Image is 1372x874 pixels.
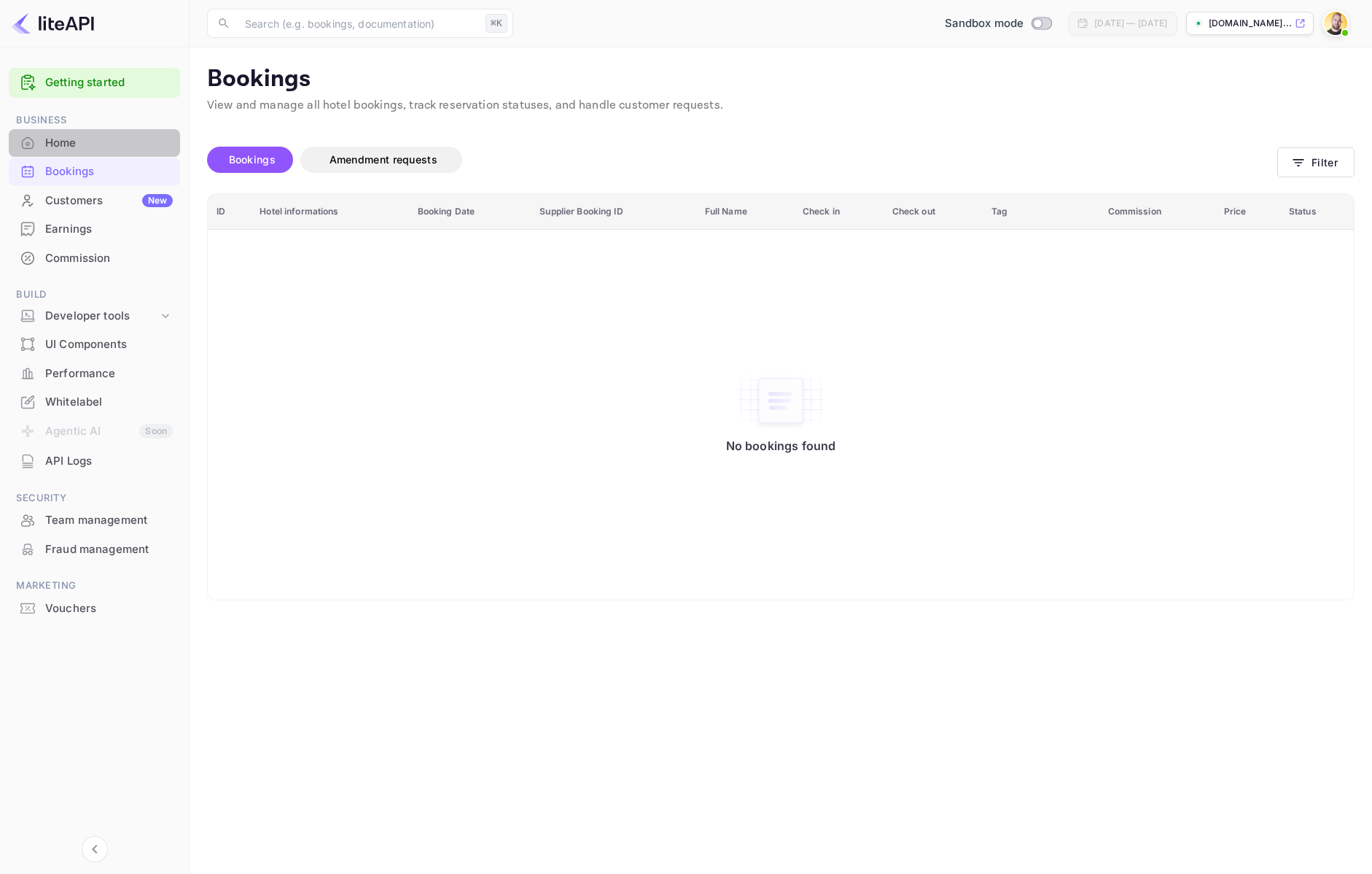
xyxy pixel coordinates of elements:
[142,194,173,207] div: New
[9,244,180,273] div: Commission
[9,187,180,214] a: CustomersNew
[9,447,180,474] a: API Logs
[884,194,983,230] th: Check out
[9,535,180,564] div: Fraud management
[9,244,180,271] a: Commission
[9,303,180,329] div: Developer tools
[45,453,173,470] div: API Logs
[1324,12,1347,35] img: rune skovholm
[9,129,180,156] a: Home
[9,506,180,533] a: Team management
[45,541,173,558] div: Fraud management
[9,595,180,622] a: Vouchers
[9,187,180,215] div: CustomersNew
[9,330,180,359] div: UI Components
[939,15,1058,32] div: Switch to Production mode
[1215,194,1280,230] th: Price
[236,9,480,38] input: Search (e.g. bookings, documentation)
[9,388,180,415] a: Whitelabel
[9,112,180,128] span: Business
[1280,194,1354,230] th: Status
[45,221,173,238] div: Earnings
[207,147,1277,173] div: account-settings tabs
[9,330,180,357] a: UI Components
[45,366,173,382] div: Performance
[12,12,94,35] img: LiteAPI logo
[1277,147,1355,177] button: Filter
[9,578,180,594] span: Marketing
[207,97,1355,115] p: View and manage all hotel bookings, track reservation statuses, and handle customer requests.
[45,250,173,267] div: Commission
[208,194,251,230] th: ID
[9,447,180,476] div: API Logs
[207,65,1355,94] p: Bookings
[1209,17,1292,30] p: [DOMAIN_NAME]...
[696,194,794,230] th: Full Name
[983,194,1099,230] th: Tag
[9,490,180,506] span: Security
[9,68,180,98] div: Getting started
[82,836,108,862] button: Collapse navigation
[45,512,173,529] div: Team management
[45,135,173,152] div: Home
[409,194,531,230] th: Booking Date
[9,360,180,388] div: Performance
[330,153,437,166] span: Amendment requests
[45,336,173,353] div: UI Components
[726,438,836,453] p: No bookings found
[45,74,173,91] a: Getting started
[9,287,180,303] span: Build
[251,194,408,230] th: Hotel informations
[9,595,180,623] div: Vouchers
[1094,17,1167,30] div: [DATE] — [DATE]
[531,194,695,230] th: Supplier Booking ID
[486,14,507,33] div: ⌘K
[1099,194,1215,230] th: Commission
[9,129,180,158] div: Home
[45,600,173,617] div: Vouchers
[45,163,173,180] div: Bookings
[9,158,180,185] a: Bookings
[9,215,180,242] a: Earnings
[9,506,180,535] div: Team management
[9,388,180,417] div: Whitelabel
[9,535,180,562] a: Fraud management
[737,370,825,431] img: No bookings found
[45,394,173,411] div: Whitelabel
[945,15,1024,32] span: Sandbox mode
[45,193,173,209] div: Customers
[208,194,1354,600] table: booking table
[9,158,180,186] div: Bookings
[794,194,884,230] th: Check in
[45,308,158,325] div: Developer tools
[9,360,180,387] a: Performance
[229,153,276,166] span: Bookings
